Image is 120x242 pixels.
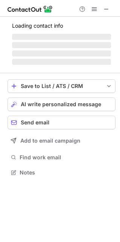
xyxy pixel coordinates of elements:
span: ‌ [12,34,111,40]
button: Find work email [8,152,115,163]
div: Save to List / ATS / CRM [21,83,102,89]
span: Add to email campaign [20,138,80,144]
button: Send email [8,116,115,129]
p: Loading contact info [12,23,111,29]
span: ‌ [12,50,111,57]
span: Send email [21,119,49,126]
button: Add to email campaign [8,134,115,148]
button: save-profile-one-click [8,79,115,93]
span: ‌ [12,59,111,65]
span: ‌ [12,42,111,48]
span: Find work email [20,154,112,161]
img: ContactOut v5.3.10 [8,5,53,14]
span: Notes [20,169,112,176]
span: AI write personalized message [21,101,101,107]
button: AI write personalized message [8,97,115,111]
button: Notes [8,167,115,178]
